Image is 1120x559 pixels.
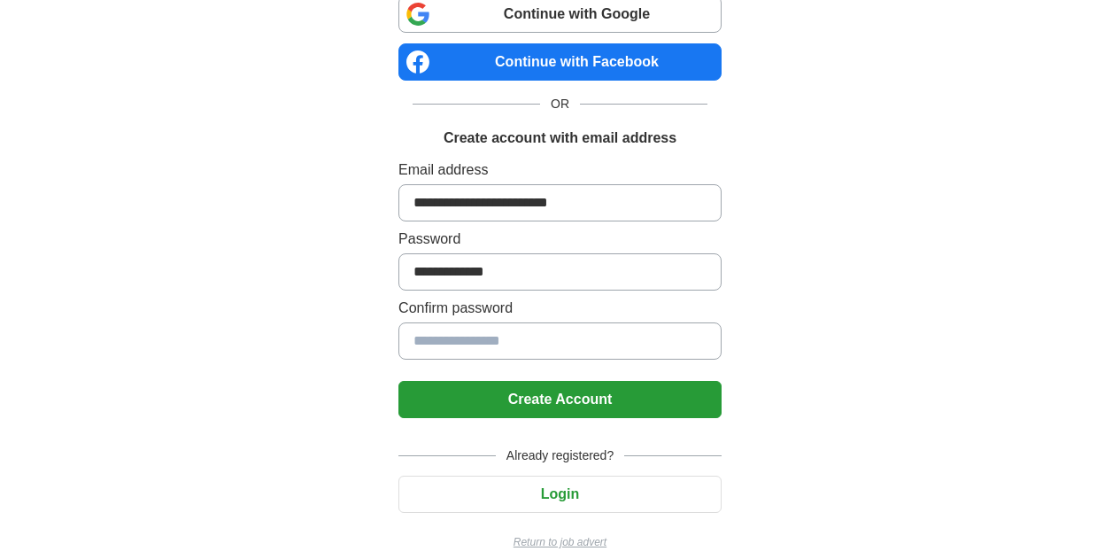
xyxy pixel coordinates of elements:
button: Create Account [398,381,722,418]
a: Login [398,486,722,501]
h1: Create account with email address [444,128,676,149]
label: Email address [398,159,722,181]
button: Login [398,476,722,513]
span: Already registered? [496,446,624,465]
label: Confirm password [398,298,722,319]
a: Continue with Facebook [398,43,722,81]
a: Return to job advert [398,534,722,550]
label: Password [398,229,722,250]
span: OR [540,95,580,113]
